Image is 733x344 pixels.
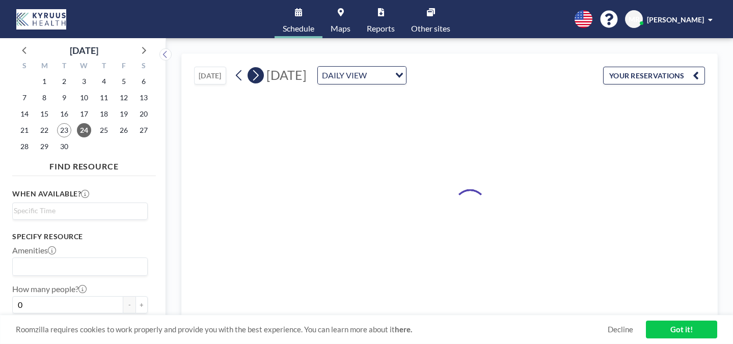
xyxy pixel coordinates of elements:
[114,60,133,73] div: F
[133,60,153,73] div: S
[94,60,114,73] div: T
[603,67,705,84] button: YOUR RESERVATIONS
[646,321,717,338] a: Got it!
[77,107,91,121] span: Wednesday, September 17, 2025
[318,67,406,84] div: Search for option
[77,91,91,105] span: Wednesday, September 10, 2025
[70,43,98,58] div: [DATE]
[57,74,71,89] span: Tuesday, September 2, 2025
[57,139,71,154] span: Tuesday, September 30, 2025
[12,245,56,255] label: Amenities
[77,123,91,137] span: Wednesday, September 24, 2025
[137,91,151,105] span: Saturday, September 13, 2025
[14,205,142,216] input: Search for option
[17,91,32,105] span: Sunday, September 7, 2025
[395,325,412,334] a: here.
[37,139,51,154] span: Monday, September 29, 2025
[16,9,66,30] img: organization-logo
[137,107,151,121] span: Saturday, September 20, 2025
[17,123,32,137] span: Sunday, September 21, 2025
[12,284,87,294] label: How many people?
[266,67,307,82] span: [DATE]
[123,296,135,313] button: -
[14,260,142,273] input: Search for option
[117,74,131,89] span: Friday, September 5, 2025
[117,91,131,105] span: Friday, September 12, 2025
[37,74,51,89] span: Monday, September 1, 2025
[117,107,131,121] span: Friday, September 19, 2025
[331,24,350,33] span: Maps
[57,107,71,121] span: Tuesday, September 16, 2025
[74,60,94,73] div: W
[16,325,608,334] span: Roomzilla requires cookies to work properly and provide you with the best experience. You can lea...
[367,24,395,33] span: Reports
[13,258,147,275] div: Search for option
[15,60,35,73] div: S
[320,69,369,82] span: DAILY VIEW
[77,74,91,89] span: Wednesday, September 3, 2025
[12,157,156,171] h4: FIND RESOURCE
[629,15,640,24] span: MR
[12,232,148,241] h3: Specify resource
[137,123,151,137] span: Saturday, September 27, 2025
[37,107,51,121] span: Monday, September 15, 2025
[97,91,111,105] span: Thursday, September 11, 2025
[17,139,32,154] span: Sunday, September 28, 2025
[97,74,111,89] span: Thursday, September 4, 2025
[55,60,74,73] div: T
[137,74,151,89] span: Saturday, September 6, 2025
[17,107,32,121] span: Sunday, September 14, 2025
[57,123,71,137] span: Tuesday, September 23, 2025
[57,91,71,105] span: Tuesday, September 9, 2025
[608,325,633,334] a: Decline
[194,67,226,84] button: [DATE]
[35,60,55,73] div: M
[37,91,51,105] span: Monday, September 8, 2025
[97,123,111,137] span: Thursday, September 25, 2025
[117,123,131,137] span: Friday, September 26, 2025
[13,203,147,218] div: Search for option
[37,123,51,137] span: Monday, September 22, 2025
[135,296,148,313] button: +
[411,24,450,33] span: Other sites
[97,107,111,121] span: Thursday, September 18, 2025
[370,69,389,82] input: Search for option
[283,24,314,33] span: Schedule
[647,15,704,24] span: [PERSON_NAME]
